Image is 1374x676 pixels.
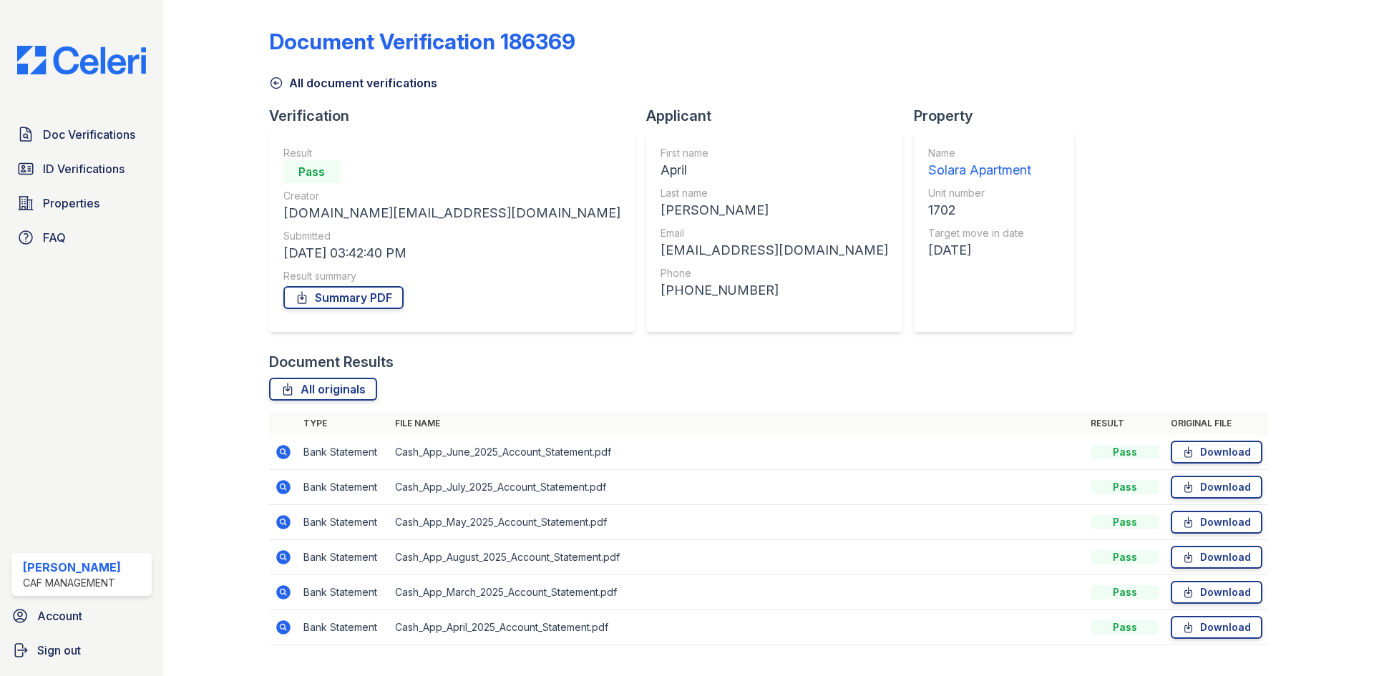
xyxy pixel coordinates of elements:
[298,610,389,645] td: Bank Statement
[43,195,99,212] span: Properties
[1171,546,1262,569] a: Download
[37,607,82,624] span: Account
[389,435,1085,470] td: Cash_App_June_2025_Account_Statement.pdf
[389,412,1085,435] th: File name
[661,280,888,300] div: [PHONE_NUMBER]
[11,223,152,252] a: FAQ
[43,160,125,177] span: ID Verifications
[1085,412,1165,435] th: Result
[1091,585,1159,599] div: Pass
[928,146,1031,180] a: Name Solara Apartment
[1171,616,1262,639] a: Download
[283,229,620,243] div: Submitted
[269,378,377,401] a: All originals
[661,266,888,280] div: Phone
[928,186,1031,200] div: Unit number
[1091,480,1159,494] div: Pass
[1314,619,1360,662] iframe: chat widget
[269,29,575,54] div: Document Verification 186369
[914,106,1086,126] div: Property
[269,106,646,126] div: Verification
[1171,511,1262,534] a: Download
[6,46,157,74] img: CE_Logo_Blue-a8612792a0a2168367f1c8372b55b34899dd931a85d93a1a3d3e32e68fde9ad4.png
[23,576,121,590] div: CAF Management
[6,602,157,630] a: Account
[1091,620,1159,635] div: Pass
[298,412,389,435] th: Type
[6,636,157,665] a: Sign out
[661,226,888,240] div: Email
[1171,581,1262,604] a: Download
[283,269,620,283] div: Result summary
[43,126,135,143] span: Doc Verifications
[11,120,152,149] a: Doc Verifications
[298,435,389,470] td: Bank Statement
[661,186,888,200] div: Last name
[928,160,1031,180] div: Solara Apartment
[928,240,1031,260] div: [DATE]
[37,642,81,659] span: Sign out
[283,160,341,183] div: Pass
[283,203,620,223] div: [DOMAIN_NAME][EMAIL_ADDRESS][DOMAIN_NAME]
[928,200,1031,220] div: 1702
[298,540,389,575] td: Bank Statement
[283,286,404,309] a: Summary PDF
[11,155,152,183] a: ID Verifications
[23,559,121,576] div: [PERSON_NAME]
[928,226,1031,240] div: Target move in date
[1091,550,1159,564] div: Pass
[389,505,1085,540] td: Cash_App_May_2025_Account_Statement.pdf
[1171,441,1262,464] a: Download
[283,243,620,263] div: [DATE] 03:42:40 PM
[283,146,620,160] div: Result
[1165,412,1268,435] th: Original file
[269,352,394,372] div: Document Results
[661,160,888,180] div: April
[389,540,1085,575] td: Cash_App_August_2025_Account_Statement.pdf
[389,470,1085,505] td: Cash_App_July_2025_Account_Statement.pdf
[661,240,888,260] div: [EMAIL_ADDRESS][DOMAIN_NAME]
[43,229,66,246] span: FAQ
[298,470,389,505] td: Bank Statement
[1091,445,1159,459] div: Pass
[928,146,1031,160] div: Name
[298,505,389,540] td: Bank Statement
[389,575,1085,610] td: Cash_App_March_2025_Account_Statement.pdf
[283,189,620,203] div: Creator
[661,200,888,220] div: [PERSON_NAME]
[269,74,437,92] a: All document verifications
[1171,476,1262,499] a: Download
[389,610,1085,645] td: Cash_App_April_2025_Account_Statement.pdf
[298,575,389,610] td: Bank Statement
[1091,515,1159,529] div: Pass
[646,106,914,126] div: Applicant
[661,146,888,160] div: First name
[11,189,152,217] a: Properties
